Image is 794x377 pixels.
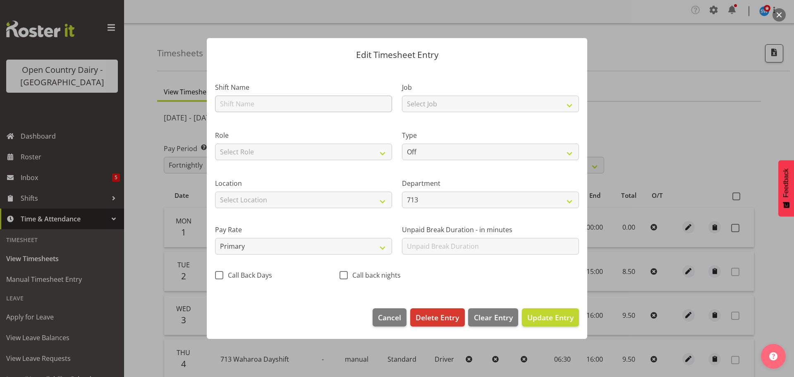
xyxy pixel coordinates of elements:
span: Clear Entry [474,312,513,323]
button: Update Entry [522,308,579,327]
button: Clear Entry [468,308,518,327]
label: Job [402,82,579,92]
label: Pay Rate [215,225,392,235]
label: Type [402,130,579,140]
button: Delete Entry [410,308,464,327]
input: Unpaid Break Duration [402,238,579,255]
span: Feedback [782,168,790,197]
label: Department [402,178,579,188]
img: help-xxl-2.png [769,352,777,360]
button: Cancel [373,308,407,327]
label: Location [215,178,392,188]
p: Edit Timesheet Entry [215,50,579,59]
span: Update Entry [527,312,574,322]
label: Shift Name [215,82,392,92]
span: Call Back Days [223,271,272,279]
label: Role [215,130,392,140]
span: Cancel [378,312,401,323]
span: Call back nights [348,271,401,279]
label: Unpaid Break Duration - in minutes [402,225,579,235]
input: Shift Name [215,96,392,112]
button: Feedback - Show survey [778,160,794,216]
span: Delete Entry [416,312,459,323]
